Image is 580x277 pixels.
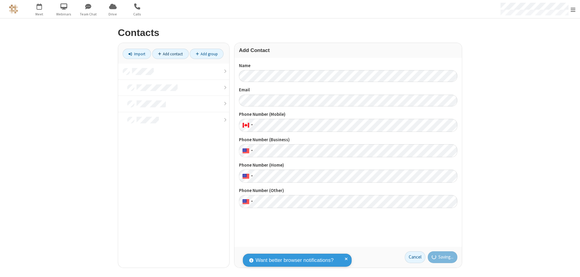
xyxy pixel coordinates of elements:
[9,5,18,14] img: QA Selenium DO NOT DELETE OR CHANGE
[438,254,453,261] span: Saving...
[428,251,458,263] button: Saving...
[239,170,255,183] div: United States: + 1
[239,187,457,194] label: Phone Number (Other)
[190,49,224,59] a: Add group
[239,144,255,157] div: United States: + 1
[152,49,189,59] a: Add contact
[53,11,75,17] span: Webinars
[239,47,457,53] h3: Add Contact
[565,261,575,273] iframe: Chat
[101,11,124,17] span: Drive
[239,86,457,93] label: Email
[256,256,333,264] span: Want better browser notifications?
[239,195,255,208] div: United States: + 1
[118,28,462,38] h2: Contacts
[77,11,100,17] span: Team Chat
[123,49,151,59] a: Import
[239,62,457,69] label: Name
[126,11,149,17] span: Calls
[239,119,255,132] div: Canada: + 1
[405,251,425,263] a: Cancel
[239,136,457,143] label: Phone Number (Business)
[239,111,457,118] label: Phone Number (Mobile)
[28,11,51,17] span: Meet
[239,162,457,169] label: Phone Number (Home)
